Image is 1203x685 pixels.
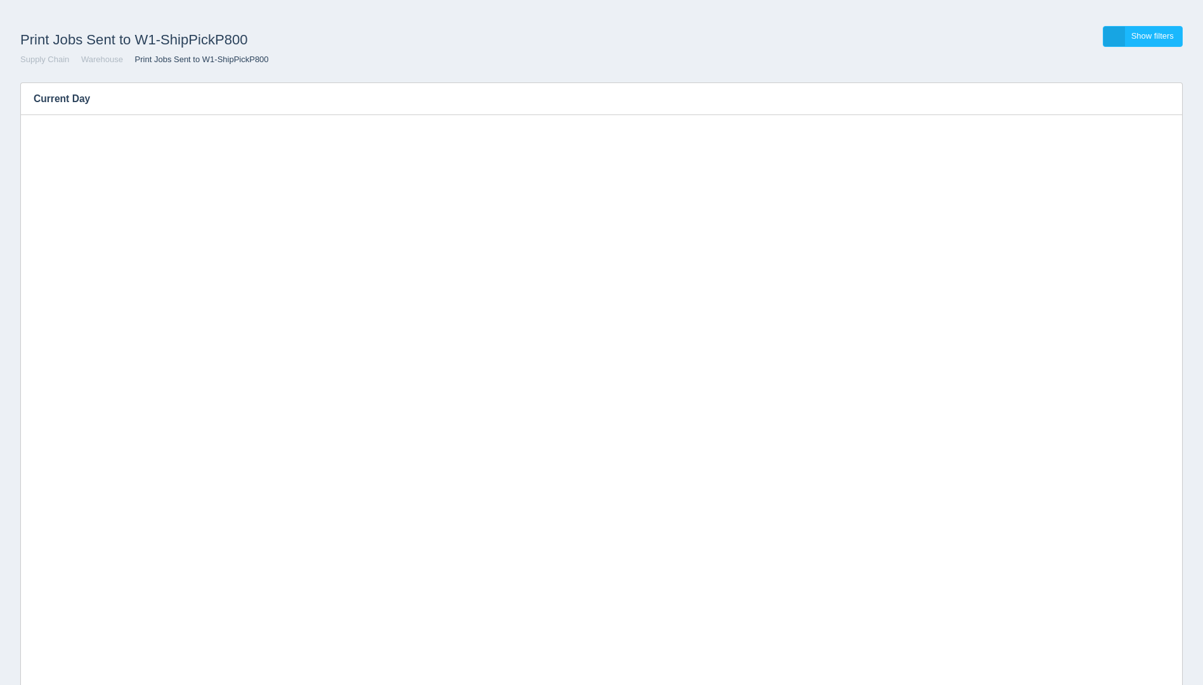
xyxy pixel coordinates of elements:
h1: Print Jobs Sent to W1-ShipPickP800 [20,26,602,54]
h3: Current Day [21,83,1143,115]
a: Warehouse [81,55,123,64]
li: Print Jobs Sent to W1-ShipPickP800 [126,54,269,66]
a: Show filters [1103,26,1183,47]
span: Show filters [1131,31,1174,41]
a: Supply Chain [20,55,69,64]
